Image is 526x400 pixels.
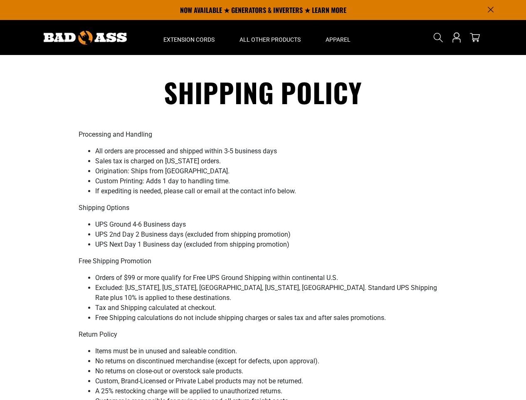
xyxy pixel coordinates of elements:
li: UPS Next Day 1 Business day (excluded from shipping promotion) [95,240,448,250]
li: Excluded: [US_STATE], [US_STATE], [GEOGRAPHIC_DATA], [US_STATE], [GEOGRAPHIC_DATA]. Standard UPS ... [95,283,448,303]
summary: All Other Products [227,20,313,55]
li: Custom, Brand-Licensed or Private Label products may not be returned. [95,376,448,386]
li: No returns on discontinued merchandise (except for defects, upon approval). [95,356,448,366]
strong: Free Shipping Promotion [79,257,151,265]
span: Apparel [326,36,351,43]
summary: Extension Cords [151,20,227,55]
li: UPS Ground 4-6 Business days [95,220,448,230]
img: Bad Ass Extension Cords [44,31,127,45]
li: All orders are processed and shipped within 3-5 business days [95,146,448,156]
strong: Return Policy [79,330,117,338]
strong: Processing and Handling [79,130,152,138]
li: If expediting is needed, please call or email at the contact info below. [95,186,448,196]
summary: Search [432,31,445,44]
li: Origination: Ships from [GEOGRAPHIC_DATA]. [95,166,448,176]
li: Orders of $99 or more qualify for Free UPS Ground Shipping within continental U.S. [95,273,448,283]
li: Free Shipping calculations do not include shipping charges or sales tax and after sales promotions. [95,313,448,323]
li: Sales tax is charged on [US_STATE] orders. [95,156,448,166]
li: Tax and Shipping calculated at checkout. [95,303,448,313]
h1: Shipping policy [79,75,448,110]
span: All Other Products [240,36,301,43]
li: No returns on close-out or overstock sale products. [95,366,448,376]
li: Items must be in unused and saleable condition. [95,346,448,356]
li: Custom Printing: Adds 1 day to handling time. [95,176,448,186]
summary: Apparel [313,20,363,55]
li: UPS 2nd Day 2 Business days (excluded from shipping promotion) [95,230,448,240]
span: Extension Cords [163,36,215,43]
strong: Shipping Options [79,204,129,212]
li: A 25% restocking charge will be applied to unauthorized returns. [95,386,448,396]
